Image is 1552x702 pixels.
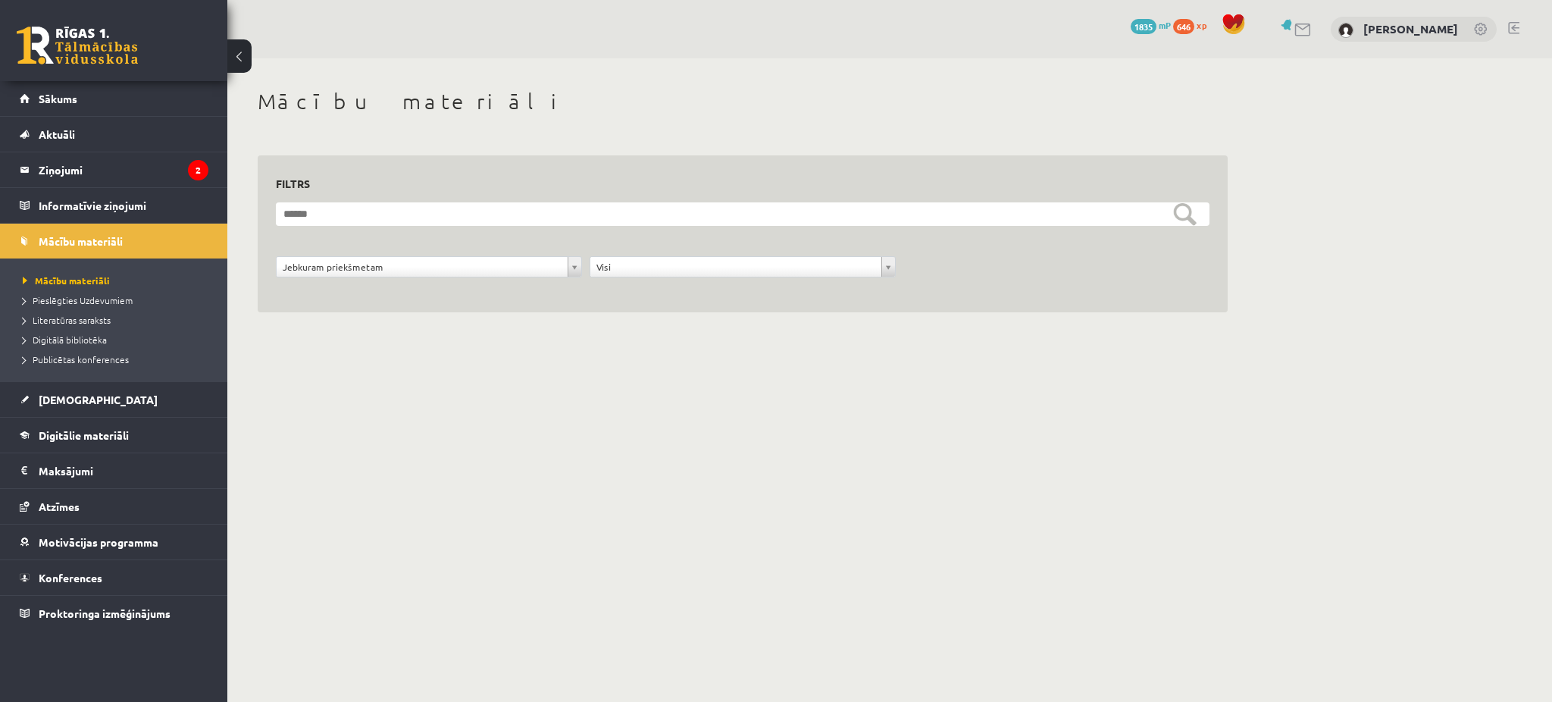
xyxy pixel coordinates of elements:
a: Literatūras saraksts [23,313,212,327]
span: Mācību materiāli [23,274,110,287]
span: 1835 [1131,19,1156,34]
a: Maksājumi [20,453,208,488]
a: Informatīvie ziņojumi [20,188,208,223]
span: mP [1159,19,1171,31]
a: Publicētas konferences [23,353,212,366]
span: Konferences [39,571,102,584]
legend: Ziņojumi [39,152,208,187]
span: Aktuāli [39,127,75,141]
span: Digitālie materiāli [39,428,129,442]
a: 1835 mP [1131,19,1171,31]
span: Mācību materiāli [39,234,123,248]
span: Motivācijas programma [39,535,158,549]
h3: Filtrs [276,174,1191,194]
a: Jebkuram priekšmetam [277,257,581,277]
a: Motivācijas programma [20,525,208,559]
a: Visi [590,257,895,277]
img: Laura Pence [1338,23,1353,38]
span: Publicētas konferences [23,353,129,365]
a: Mācību materiāli [23,274,212,287]
a: Pieslēgties Uzdevumiem [23,293,212,307]
a: Mācību materiāli [20,224,208,259]
a: Proktoringa izmēģinājums [20,596,208,631]
a: Rīgas 1. Tālmācības vidusskola [17,27,138,64]
legend: Maksājumi [39,453,208,488]
span: Visi [596,257,875,277]
span: Proktoringa izmēģinājums [39,606,171,620]
a: [DEMOGRAPHIC_DATA] [20,382,208,417]
a: Konferences [20,560,208,595]
a: Atzīmes [20,489,208,524]
a: Aktuāli [20,117,208,152]
span: Atzīmes [39,500,80,513]
a: 646 xp [1173,19,1214,31]
span: Sākums [39,92,77,105]
a: [PERSON_NAME] [1363,21,1458,36]
span: 646 [1173,19,1194,34]
legend: Informatīvie ziņojumi [39,188,208,223]
h1: Mācību materiāli [258,89,1228,114]
span: Jebkuram priekšmetam [283,257,562,277]
a: Ziņojumi2 [20,152,208,187]
span: Literatūras saraksts [23,314,111,326]
a: Sākums [20,81,208,116]
i: 2 [188,160,208,180]
a: Digitālie materiāli [20,418,208,453]
span: Pieslēgties Uzdevumiem [23,294,133,306]
span: Digitālā bibliotēka [23,334,107,346]
span: [DEMOGRAPHIC_DATA] [39,393,158,406]
span: xp [1197,19,1206,31]
a: Digitālā bibliotēka [23,333,212,346]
